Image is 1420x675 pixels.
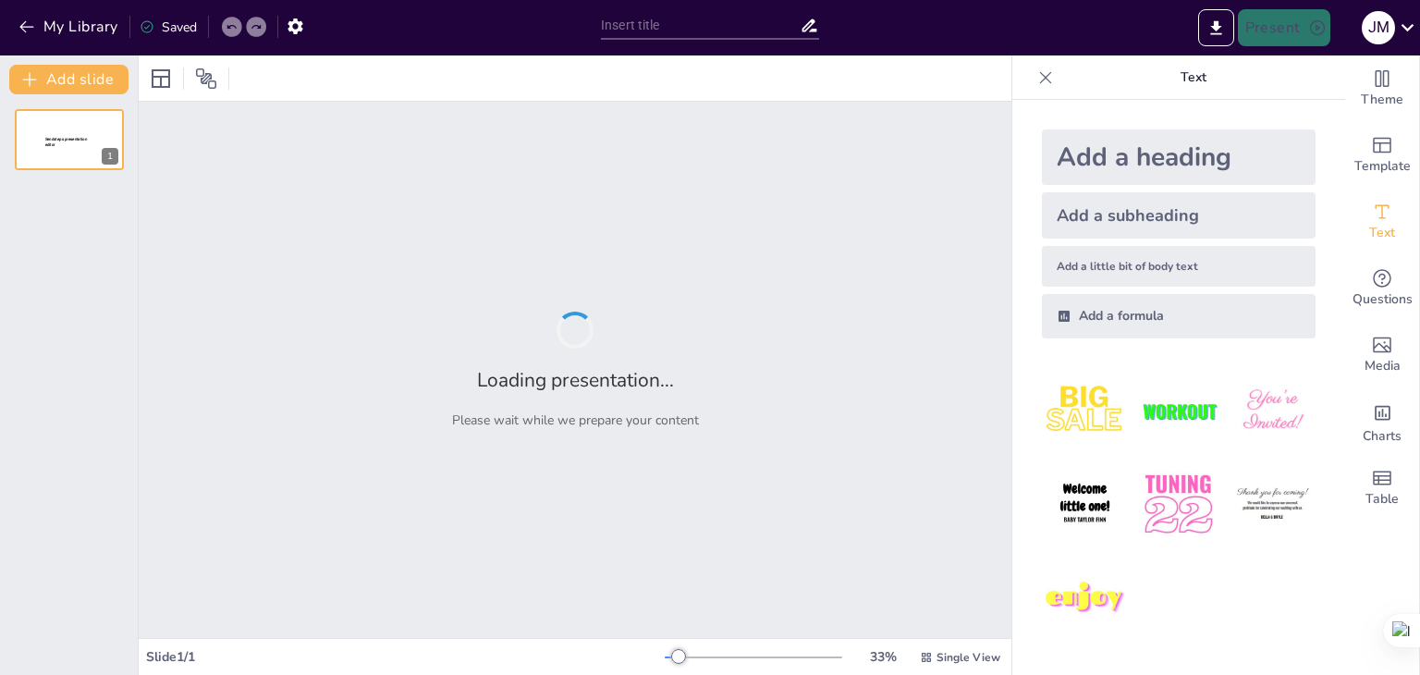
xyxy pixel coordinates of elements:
div: 1 [15,109,124,170]
div: Add a formula [1042,294,1316,338]
div: Change the overall theme [1345,55,1419,122]
div: Layout [146,64,176,93]
img: 2.jpeg [1135,368,1221,454]
img: 7.jpeg [1042,556,1128,642]
img: 5.jpeg [1135,461,1221,547]
span: Text [1369,223,1395,243]
span: Charts [1363,426,1402,447]
div: J M [1362,11,1395,44]
button: J M [1362,9,1395,46]
button: My Library [14,12,126,42]
div: Add a table [1345,455,1419,522]
div: Add a little bit of body text [1042,246,1316,287]
div: Add ready made slides [1345,122,1419,189]
p: Please wait while we prepare your content [452,411,699,429]
img: 4.jpeg [1042,461,1128,547]
div: Slide 1 / 1 [146,648,665,666]
span: Sendsteps presentation editor [45,137,87,147]
img: 6.jpeg [1230,461,1316,547]
div: Add a heading [1042,129,1316,185]
div: Get real-time input from your audience [1345,255,1419,322]
span: Table [1365,489,1399,509]
div: 1 [102,148,118,165]
img: 3.jpeg [1230,368,1316,454]
div: Add text boxes [1345,189,1419,255]
button: Add slide [9,65,129,94]
div: Add images, graphics, shapes or video [1345,322,1419,388]
button: Present [1238,9,1330,46]
span: Single View [936,650,1000,665]
div: Add charts and graphs [1345,388,1419,455]
div: Saved [140,18,197,36]
span: Questions [1353,289,1413,310]
span: Media [1365,356,1401,376]
img: 1.jpeg [1042,368,1128,454]
span: Position [195,67,217,90]
div: Add a subheading [1042,192,1316,239]
div: 33 % [861,648,905,666]
input: Insert title [601,12,800,39]
button: Export to PowerPoint [1198,9,1234,46]
p: Text [1060,55,1327,100]
span: Template [1354,156,1411,177]
h2: Loading presentation... [477,367,674,393]
span: Theme [1361,90,1403,110]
